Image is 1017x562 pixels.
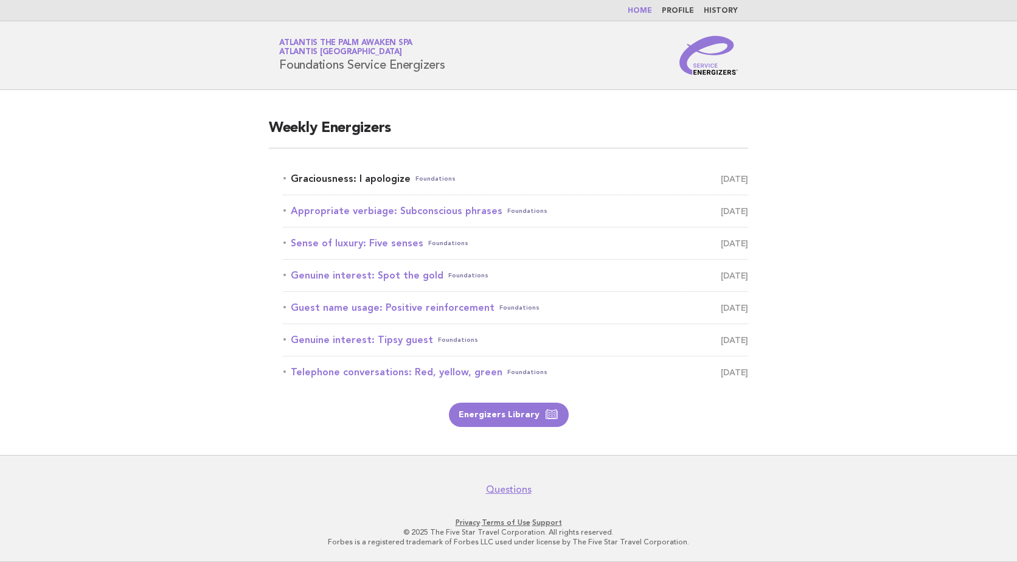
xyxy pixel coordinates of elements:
span: [DATE] [721,299,748,316]
a: Genuine interest: Tipsy guestFoundations [DATE] [283,331,748,349]
a: Graciousness: I apologizeFoundations [DATE] [283,170,748,187]
img: Service Energizers [679,36,738,75]
span: Foundations [499,299,540,316]
span: [DATE] [721,170,748,187]
span: [DATE] [721,267,748,284]
a: Guest name usage: Positive reinforcementFoundations [DATE] [283,299,748,316]
h1: Foundations Service Energizers [279,40,445,71]
a: Telephone conversations: Red, yellow, greenFoundations [DATE] [283,364,748,381]
a: Support [532,518,562,527]
span: Atlantis [GEOGRAPHIC_DATA] [279,49,402,57]
p: © 2025 The Five Star Travel Corporation. All rights reserved. [136,527,881,537]
span: [DATE] [721,203,748,220]
a: Appropriate verbiage: Subconscious phrasesFoundations [DATE] [283,203,748,220]
p: Forbes is a registered trademark of Forbes LLC used under license by The Five Star Travel Corpora... [136,537,881,547]
h2: Weekly Energizers [269,119,748,148]
a: Questions [486,484,532,496]
a: Profile [662,7,694,15]
span: [DATE] [721,235,748,252]
a: Genuine interest: Spot the goldFoundations [DATE] [283,267,748,284]
a: Privacy [456,518,480,527]
a: Terms of Use [482,518,530,527]
a: Energizers Library [449,403,569,427]
a: Atlantis The Palm Awaken SpaAtlantis [GEOGRAPHIC_DATA] [279,39,412,56]
span: [DATE] [721,364,748,381]
span: Foundations [507,203,547,220]
span: Foundations [507,364,547,381]
span: Foundations [428,235,468,252]
span: Foundations [448,267,488,284]
a: History [704,7,738,15]
span: [DATE] [721,331,748,349]
a: Sense of luxury: Five sensesFoundations [DATE] [283,235,748,252]
span: Foundations [415,170,456,187]
p: · · [136,518,881,527]
span: Foundations [438,331,478,349]
a: Home [628,7,652,15]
